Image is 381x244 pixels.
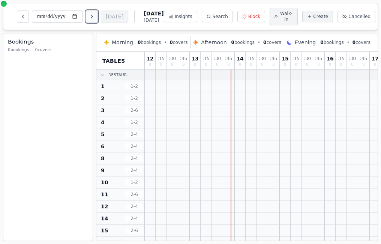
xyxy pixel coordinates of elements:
span: covers [263,39,281,45]
span: 0 [295,63,297,66]
span: Restaur... [108,72,131,78]
span: 0 [227,63,229,66]
span: 1 - 2 [125,83,143,89]
span: Evening [295,39,316,46]
span: 14 [101,215,108,222]
span: 2 - 4 [125,215,143,221]
span: 0 [250,63,252,66]
span: : 45 [225,56,232,61]
span: : 15 [157,56,165,61]
span: : 30 [169,56,176,61]
button: Create [302,11,333,22]
span: covers [352,39,370,45]
button: Cancelled [337,11,375,22]
span: 17 [371,56,378,61]
span: 6 [101,143,105,150]
span: 2 - 6 [125,191,143,197]
span: 0 [149,63,151,66]
span: Cancelled [348,14,370,20]
button: Block [237,11,265,22]
span: 0 [351,63,353,66]
span: 1 [101,83,105,90]
span: 0 [261,63,263,66]
button: Search [202,11,233,22]
span: : 15 [202,56,210,61]
span: 4 [101,119,105,126]
span: 0 [272,63,274,66]
span: 0 [263,40,266,45]
span: 0 [231,40,234,45]
span: : 45 [270,56,277,61]
span: 0 [352,40,355,45]
span: Tables [102,57,125,65]
span: 11 [101,191,108,198]
span: 1 - 2 [125,119,143,125]
span: 2 - 4 [125,143,143,149]
span: 15 [281,56,288,61]
span: • [164,39,166,45]
span: : 45 [180,56,187,61]
button: Insights [164,11,197,22]
button: [DATE] [101,11,128,23]
span: 0 [169,40,172,45]
span: [DATE] [144,17,163,23]
span: 1 - 2 [125,95,143,101]
span: • [347,39,349,45]
span: : 45 [315,56,322,61]
span: 0 [216,63,218,66]
span: 2 - 6 [125,227,143,233]
span: Search [213,14,228,20]
span: : 15 [292,56,300,61]
span: : 30 [214,56,221,61]
span: 12 [101,203,108,210]
span: 0 [317,63,319,66]
span: : 30 [304,56,311,61]
span: Walk-in [280,11,293,23]
span: Create [313,14,328,20]
span: 1 - 2 [125,179,143,185]
span: 2 - 4 [125,203,143,209]
span: 15 [101,227,108,234]
span: 0 [138,40,141,45]
span: bookings [231,39,255,45]
span: 0 [205,63,207,66]
span: Morning [112,39,133,46]
span: 0 [340,63,342,66]
span: 3 [101,107,105,114]
span: 2 - 4 [125,155,143,161]
span: : 45 [360,56,367,61]
span: : 30 [259,56,266,61]
span: 0 bookings [8,47,29,53]
span: 0 [320,40,323,45]
span: 2 - 6 [125,107,143,113]
span: [DATE] [144,10,163,17]
span: Block [248,14,260,20]
span: : 15 [337,56,345,61]
span: 5 [101,131,105,138]
span: covers [169,39,187,45]
span: 12 [146,56,153,61]
span: : 30 [349,56,356,61]
span: 0 [160,63,162,66]
span: 16 [326,56,333,61]
span: 0 [171,63,173,66]
span: 9 [101,167,105,174]
span: 2 [101,95,105,102]
span: 0 [284,63,286,66]
span: 0 [329,63,331,66]
span: 0 [362,63,364,66]
span: 0 [239,63,241,66]
span: 14 [236,56,243,61]
span: • [258,39,260,45]
span: 0 [374,63,376,66]
span: 0 [182,63,184,66]
span: 10 [101,179,108,186]
span: 2 - 4 [125,167,143,173]
span: bookings [320,39,343,45]
span: 2 - 4 [125,131,143,137]
span: Insights [175,14,192,20]
button: Walk-in [270,8,298,25]
h3: Bookings [8,38,88,45]
span: 0 covers [35,47,51,53]
span: 0 [194,63,196,66]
